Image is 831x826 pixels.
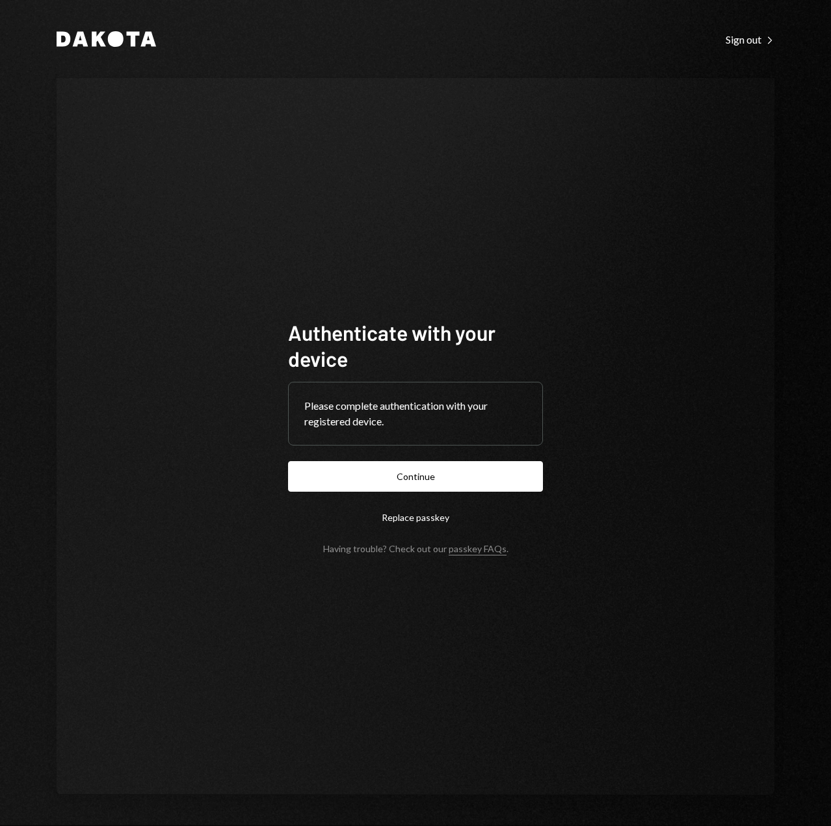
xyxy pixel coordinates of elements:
[288,502,543,533] button: Replace passkey
[288,461,543,492] button: Continue
[726,32,774,46] a: Sign out
[323,543,508,554] div: Having trouble? Check out our .
[304,398,527,429] div: Please complete authentication with your registered device.
[726,33,774,46] div: Sign out
[288,319,543,371] h1: Authenticate with your device
[449,543,507,555] a: passkey FAQs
